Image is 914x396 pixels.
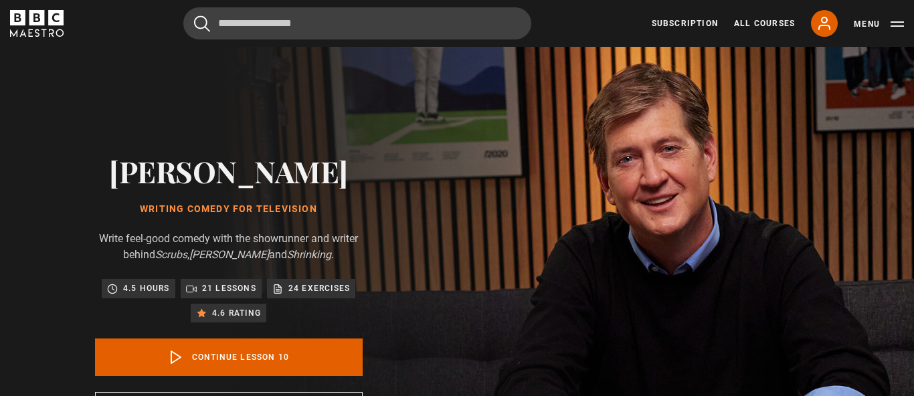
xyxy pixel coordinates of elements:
[212,306,261,320] p: 4.6 rating
[288,282,350,295] p: 24 exercises
[287,248,331,261] i: Shrinking
[95,204,363,215] h1: Writing Comedy for Television
[155,248,187,261] i: Scrubs
[123,282,170,295] p: 4.5 hours
[189,248,269,261] i: [PERSON_NAME]
[183,7,531,39] input: Search
[652,17,718,29] a: Subscription
[10,10,64,37] svg: BBC Maestro
[95,338,363,376] a: Continue lesson 10
[194,15,210,32] button: Submit the search query
[95,231,363,263] p: Write feel-good comedy with the showrunner and writer behind , and .
[854,17,904,31] button: Toggle navigation
[202,282,256,295] p: 21 lessons
[95,154,363,188] h2: [PERSON_NAME]
[734,17,795,29] a: All Courses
